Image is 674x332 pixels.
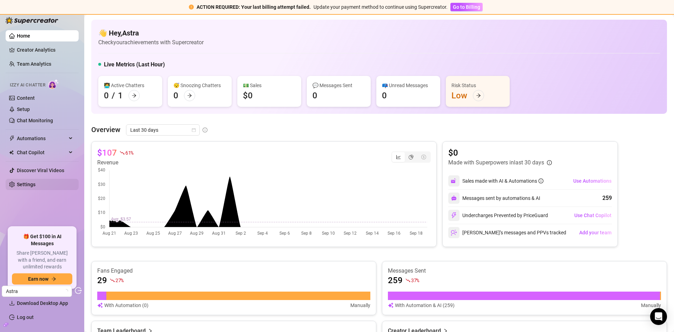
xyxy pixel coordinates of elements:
[405,278,410,283] span: fall
[451,212,457,219] img: svg%3e
[650,308,667,325] div: Open Intercom Messenger
[579,227,612,238] button: Add your team
[17,147,67,158] span: Chat Copilot
[243,82,296,89] div: 💵 Sales
[125,149,133,156] span: 61 %
[97,147,117,158] article: $107
[17,95,35,101] a: Content
[130,125,196,135] span: Last 30 days
[12,273,72,285] button: Earn nowarrow-right
[17,33,30,39] a: Home
[451,178,457,184] img: svg%3e
[189,5,194,9] span: exclamation-circle
[421,155,426,160] span: dollar-circle
[91,124,120,135] article: Overview
[17,118,53,123] a: Chat Monitoring
[350,301,370,309] article: Manually
[388,301,394,309] img: svg%3e
[64,289,68,294] span: loading
[411,277,419,284] span: 37 %
[462,177,543,185] div: Sales made with AI & Automations
[450,3,483,11] button: Go to Billing
[409,155,414,160] span: pie-chart
[538,178,543,183] span: info-circle
[450,4,483,10] a: Go to Billing
[448,227,566,238] div: [PERSON_NAME]’s messages and PPVs tracked
[382,90,387,101] div: 0
[173,82,226,89] div: 😴 Snoozing Chatters
[97,267,370,275] article: Fans Engaged
[6,286,68,297] span: Astra
[9,136,15,141] span: thunderbolt
[17,314,34,320] a: Log out
[451,229,457,236] img: svg%3e
[28,276,48,282] span: Earn now
[12,250,72,271] span: Share [PERSON_NAME] with a friend, and earn unlimited rewards
[104,90,109,101] div: 0
[197,4,311,10] strong: ACTION REQUIRED: Your last billing attempt failed.
[104,60,165,69] h5: Live Metrics (Last Hour)
[17,182,35,187] a: Settings
[120,150,125,155] span: fall
[173,90,178,101] div: 0
[9,150,14,155] img: Chat Copilot
[17,300,68,306] span: Download Desktop App
[104,82,157,89] div: 👩‍💻 Active Chatters
[396,155,401,160] span: line-chart
[453,4,480,10] span: Go to Billing
[17,44,73,56] a: Creator Analytics
[17,106,30,112] a: Setup
[17,133,67,144] span: Automations
[391,151,431,163] div: segmented control
[573,175,612,187] button: Use Automations
[10,82,45,89] span: Izzy AI Chatter
[192,128,196,132] span: calendar
[579,230,612,235] span: Add your team
[98,28,204,38] h4: 👋 Hey, Astra
[641,301,661,309] article: Manually
[203,128,207,132] span: info-circle
[388,267,661,275] article: Messages Sent
[243,90,253,101] div: $0
[104,301,148,309] article: With Automation (0)
[97,275,107,286] article: 29
[547,160,552,165] span: info-circle
[132,93,137,98] span: arrow-right
[476,93,481,98] span: arrow-right
[388,275,403,286] article: 259
[451,82,504,89] div: Risk Status
[115,277,124,284] span: 27 %
[97,301,103,309] img: svg%3e
[48,79,59,89] img: AI Chatter
[118,90,123,101] div: 1
[448,193,540,204] div: Messages sent by automations & AI
[395,301,455,309] article: With Automation & AI (259)
[51,276,56,281] span: arrow-right
[110,278,115,283] span: fall
[6,17,58,24] img: logo-BBDzfeDw.svg
[12,233,72,247] span: 🎁 Get $100 in AI Messages
[312,90,317,101] div: 0
[17,61,51,67] a: Team Analytics
[451,195,457,201] img: svg%3e
[382,82,435,89] div: 📪 Unread Messages
[17,168,64,173] a: Discover Viral Videos
[448,158,544,167] article: Made with Superpowers in last 30 days
[75,287,82,294] span: logout
[9,300,15,306] span: download
[573,178,612,184] span: Use Automations
[448,147,552,158] article: $0
[602,194,612,202] div: 259
[574,213,612,218] span: Use Chat Copilot
[187,93,192,98] span: arrow-right
[97,158,133,167] article: Revenue
[448,210,548,221] div: Undercharges Prevented by PriceGuard
[4,322,8,327] span: build
[313,4,448,10] span: Update your payment method to continue using Supercreator.
[574,210,612,221] button: Use Chat Copilot
[312,82,365,89] div: 💬 Messages Sent
[98,38,204,47] article: Check your achievements with Supercreator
